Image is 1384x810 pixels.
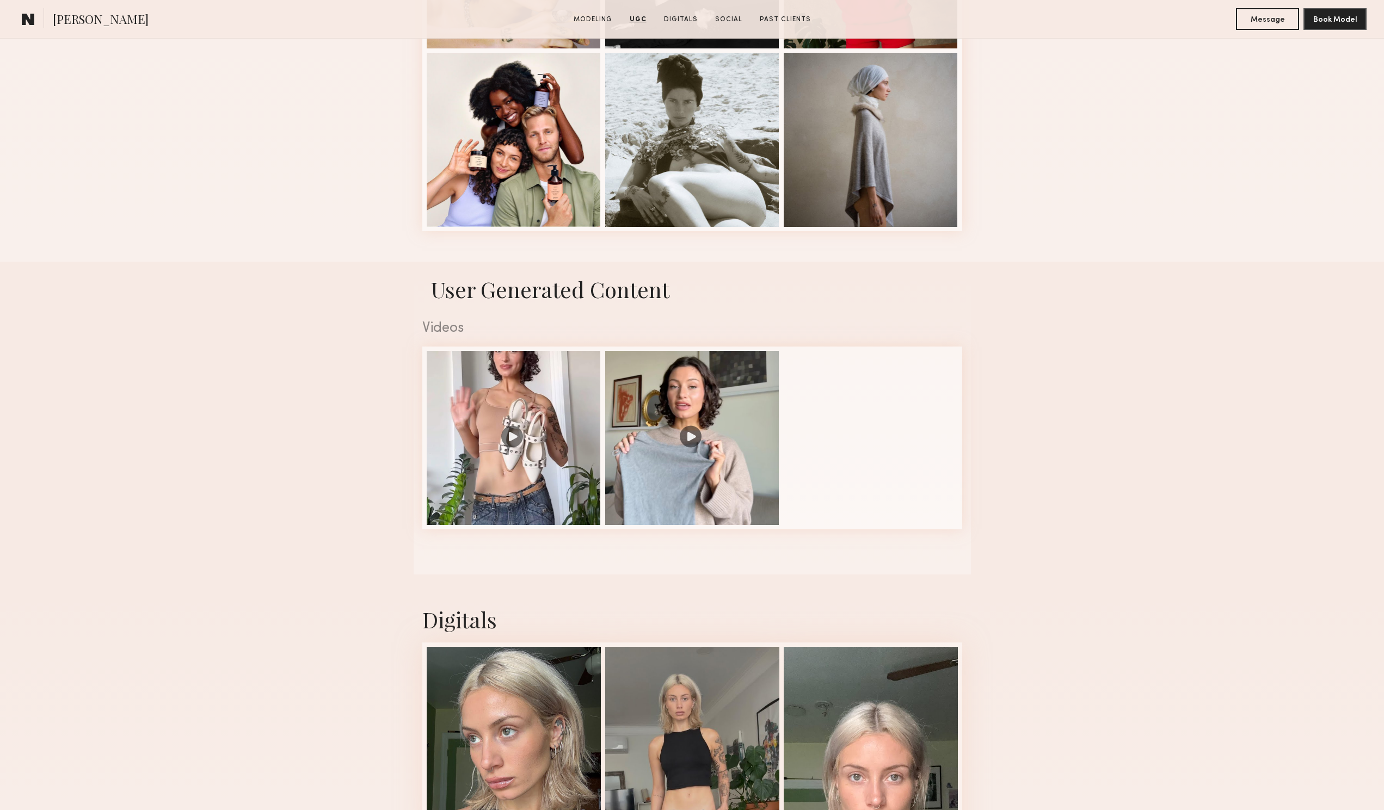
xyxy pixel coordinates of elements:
a: Book Model [1303,14,1367,23]
a: Past Clients [755,15,815,24]
a: UGC [625,15,651,24]
button: Book Model [1303,8,1367,30]
a: Social [711,15,747,24]
h1: User Generated Content [414,275,971,304]
div: Digitals [422,605,962,634]
div: Videos [422,321,962,336]
span: [PERSON_NAME] [53,11,149,30]
a: Digitals [660,15,702,24]
a: Modeling [569,15,617,24]
button: Message [1236,8,1299,30]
